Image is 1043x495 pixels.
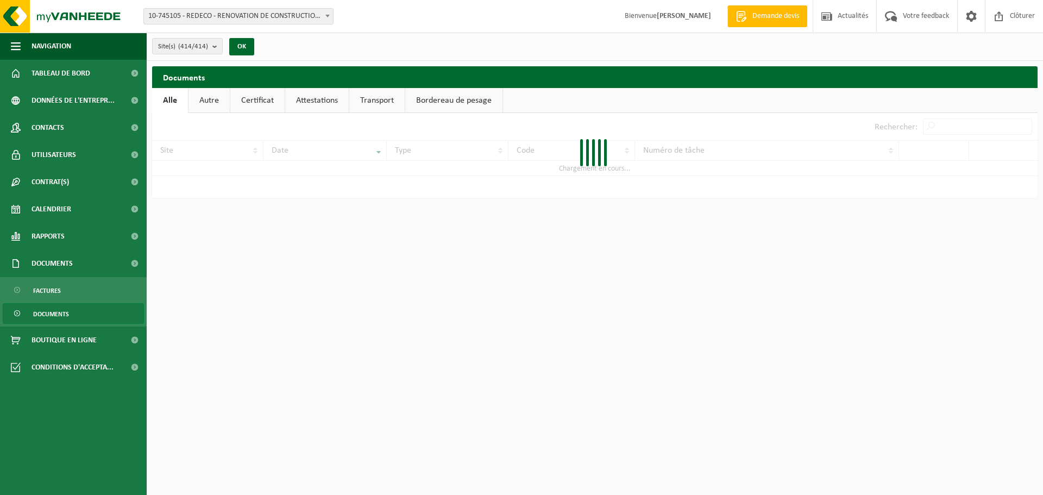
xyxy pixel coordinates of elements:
[405,88,502,113] a: Bordereau de pesage
[152,38,223,54] button: Site(s)(414/414)
[144,9,333,24] span: 10-745105 - REDECO - RENOVATION DE CONSTRUCTION SRL - CUESMES
[349,88,405,113] a: Transport
[32,87,115,114] span: Données de l'entrepr...
[750,11,802,22] span: Demande devis
[32,114,64,141] span: Contacts
[152,66,1038,87] h2: Documents
[285,88,349,113] a: Attestations
[32,223,65,250] span: Rapports
[158,39,208,55] span: Site(s)
[32,327,97,354] span: Boutique en ligne
[657,12,711,20] strong: [PERSON_NAME]
[3,303,144,324] a: Documents
[32,168,69,196] span: Contrat(s)
[230,88,285,113] a: Certificat
[33,280,61,301] span: Factures
[33,304,69,324] span: Documents
[229,38,254,55] button: OK
[143,8,334,24] span: 10-745105 - REDECO - RENOVATION DE CONSTRUCTION SRL - CUESMES
[189,88,230,113] a: Autre
[32,196,71,223] span: Calendrier
[727,5,807,27] a: Demande devis
[32,250,73,277] span: Documents
[152,88,188,113] a: Alle
[32,354,114,381] span: Conditions d'accepta...
[3,280,144,300] a: Factures
[178,43,208,50] count: (414/414)
[32,60,90,87] span: Tableau de bord
[32,141,76,168] span: Utilisateurs
[32,33,71,60] span: Navigation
